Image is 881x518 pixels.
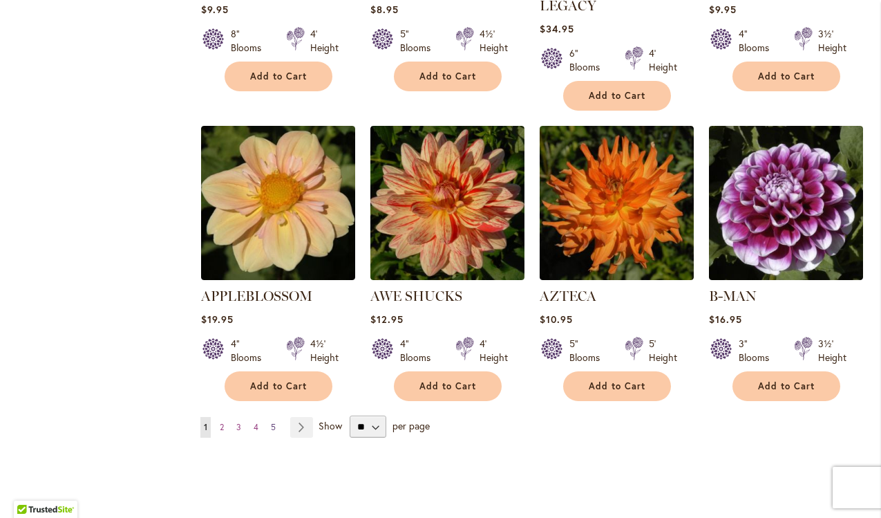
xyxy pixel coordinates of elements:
[480,27,508,55] div: 4½' Height
[370,3,399,16] span: $8.95
[709,126,863,280] img: B-MAN
[201,288,312,304] a: APPLEBLOSSOM
[204,422,207,432] span: 1
[589,380,645,392] span: Add to Cart
[394,371,502,401] button: Add to Cart
[400,337,439,364] div: 4" Blooms
[540,288,596,304] a: AZTECA
[540,22,574,35] span: $34.95
[563,81,671,111] button: Add to Cart
[563,371,671,401] button: Add to Cart
[254,422,258,432] span: 4
[419,380,476,392] span: Add to Cart
[233,417,245,438] a: 3
[250,380,307,392] span: Add to Cart
[709,3,737,16] span: $9.95
[310,27,339,55] div: 4' Height
[394,62,502,91] button: Add to Cart
[739,27,777,55] div: 4" Blooms
[216,417,227,438] a: 2
[709,313,742,326] span: $16.95
[480,337,508,364] div: 4' Height
[271,422,276,432] span: 5
[709,288,757,304] a: B-MAN
[225,371,332,401] button: Add to Cart
[236,422,241,432] span: 3
[10,469,49,508] iframe: Launch Accessibility Center
[818,27,846,55] div: 3½' Height
[231,27,269,55] div: 8" Blooms
[709,270,863,283] a: B-MAN
[250,417,262,438] a: 4
[370,313,404,326] span: $12.95
[267,417,279,438] a: 5
[319,419,342,432] span: Show
[419,71,476,82] span: Add to Cart
[540,126,694,280] img: AZTECA
[370,270,524,283] a: AWE SHUCKS
[201,270,355,283] a: APPLEBLOSSOM
[732,371,840,401] button: Add to Cart
[310,337,339,364] div: 4½' Height
[569,46,608,74] div: 6" Blooms
[758,71,815,82] span: Add to Cart
[400,27,439,55] div: 5" Blooms
[220,422,224,432] span: 2
[231,337,269,364] div: 4" Blooms
[250,71,307,82] span: Add to Cart
[589,90,645,102] span: Add to Cart
[758,380,815,392] span: Add to Cart
[732,62,840,91] button: Add to Cart
[649,46,677,74] div: 4' Height
[201,313,234,326] span: $19.95
[370,288,462,304] a: AWE SHUCKS
[392,419,430,432] span: per page
[540,313,573,326] span: $10.95
[201,3,229,16] span: $9.95
[569,337,608,364] div: 5" Blooms
[739,337,777,364] div: 3" Blooms
[225,62,332,91] button: Add to Cart
[201,126,355,280] img: APPLEBLOSSOM
[818,337,846,364] div: 3½' Height
[370,126,524,280] img: AWE SHUCKS
[540,270,694,283] a: AZTECA
[649,337,677,364] div: 5' Height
